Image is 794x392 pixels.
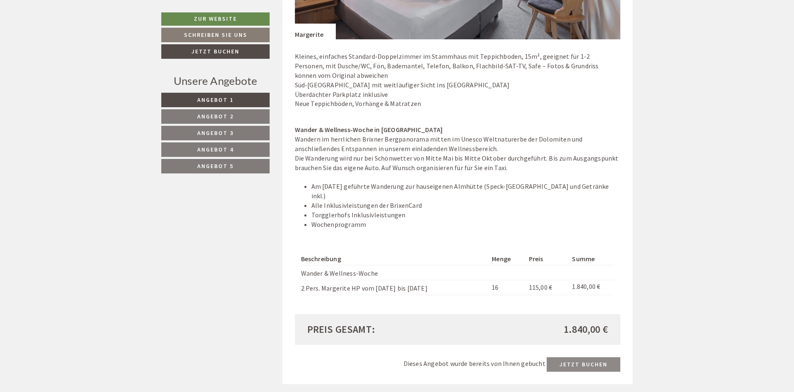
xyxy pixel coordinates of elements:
li: Am [DATE] geführte Wanderung zur hauseigenen Almhütte (Speck-[GEOGRAPHIC_DATA] und Getränke inkl.) [311,182,621,201]
li: Torgglerhofs Inklusivleistungen [311,210,621,220]
th: Menge [488,253,525,265]
div: Wander & Wellness-Woche in [GEOGRAPHIC_DATA] [295,125,621,135]
button: Senden [276,218,326,233]
div: Preis gesamt: [301,322,458,337]
div: [GEOGRAPHIC_DATA] [13,24,131,31]
div: [DATE] [148,7,178,21]
a: Zur Website [161,12,270,26]
a: Jetzt buchen [547,357,620,372]
span: Angebot 2 [197,113,234,120]
span: Angebot 3 [197,129,234,137]
div: Unsere Angebote [161,73,270,89]
p: Kleines, einfaches Standard-Doppelzimmer im Stammhaus mit Teppichboden, 15m², geeignet für 1-2 Pe... [295,52,621,108]
small: 14:06 [13,41,131,46]
a: Jetzt buchen [161,44,270,59]
a: Schreiben Sie uns [161,28,270,42]
span: Angebot 5 [197,162,234,170]
span: Angebot 4 [197,146,234,153]
div: Guten Tag, wie können wir Ihnen helfen? [7,23,135,48]
span: Dieses Angebot wurde bereits von Ihnen gebucht [404,360,545,368]
li: Alle Inklusivleistungen der BrixenCard [311,201,621,210]
div: Wandern im herrlichen Brixner Bergpanorama mitten im Unesco Weltnaturerbe der Dolomiten und ansch... [295,135,621,172]
th: Summe [569,253,614,265]
span: 115,00 € [529,283,552,291]
span: Angebot 1 [197,96,234,103]
td: 1.840,00 € [569,280,614,295]
li: Wochenprogramm [311,220,621,229]
td: Wander & Wellness-Woche [301,265,489,280]
th: Preis [526,253,569,265]
span: 1.840,00 € [564,322,608,337]
td: 2 Pers. Margerite HP vom [DATE] bis [DATE] [301,280,489,295]
div: Margerite [295,24,336,39]
th: Beschreibung [301,253,489,265]
td: 16 [488,280,525,295]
